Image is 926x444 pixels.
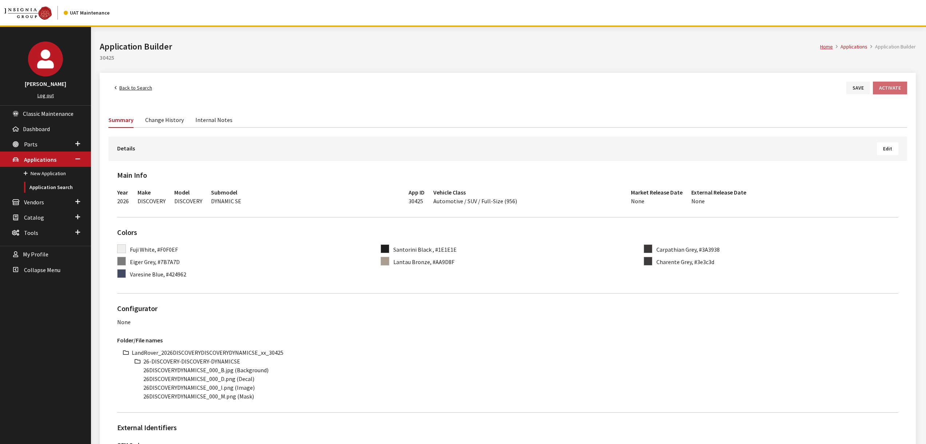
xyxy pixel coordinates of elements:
a: Insignia Group logo [4,6,64,20]
img: Catalog Maintenance [4,7,52,20]
span: Charente Grey, [656,258,693,266]
span: Santorini Black , [393,246,434,253]
span: Lantau Bronze, [393,258,432,266]
h2: External Identifiers [117,422,898,433]
li: 26DISCOVERYDYNAMICSE_000_D.png (Decal) [143,374,898,383]
h3: Make [138,188,166,197]
h3: [PERSON_NAME] [7,79,84,88]
span: Varesine Blue, [130,271,165,278]
h3: Model [174,188,202,197]
button: Save [846,82,870,94]
h3: Year [117,188,129,197]
span: Vendors [24,199,44,206]
span: 2026 [117,197,129,205]
div: None [117,318,898,326]
span: #AA9D8F [433,258,454,266]
img: John Swartwout [28,42,63,76]
span: 30425 [409,197,423,205]
span: #7B7A7D [158,258,180,266]
span: Dashboard [23,125,50,133]
h3: Details [117,142,898,155]
span: Applications [24,156,56,163]
a: Summary [108,112,134,128]
li: Applications [833,43,867,51]
span: Carpathian Grey, [656,246,698,253]
h3: App ID [409,188,425,197]
span: Tools [24,229,38,236]
h1: Application Builder [100,40,820,53]
li: LandRover_2026DISCOVERYDISCOVERYDYNAMICSE_xx_30425 [132,348,898,357]
a: Change History [145,112,184,127]
h3: Market Release Date [631,188,683,197]
span: None [691,197,705,205]
li: Application Builder [867,43,916,51]
span: #3e3c3d [694,258,714,266]
span: #1E1E1E [435,246,457,253]
span: Eiger Grey, [130,258,156,266]
span: Parts [24,141,37,148]
li: 26-DISCOVERY-DISCOVERY-DYNAMICSE [143,357,898,366]
a: Back to Search [108,82,158,94]
span: Catalog [24,214,44,221]
a: Log out [37,92,54,99]
span: #424962 [166,271,186,278]
h3: Vehicle Class [433,188,622,197]
h3: Folder/File names [117,336,898,345]
li: 26DISCOVERYDYNAMICSE_000_M.png (Mask) [143,392,898,401]
button: Edit Details [877,142,898,155]
span: DISCOVERY [174,197,202,205]
h2: Colors [117,227,898,238]
span: Edit [883,145,892,152]
span: None [631,197,644,205]
a: Home [820,43,833,50]
span: DYNAMIC SE [211,197,241,205]
h3: External Release Date [691,188,746,197]
span: Classic Maintenance [23,110,73,117]
h2: Configurator [117,303,898,314]
li: 26DISCOVERYDYNAMICSE_000_I.png (Image) [143,383,898,392]
li: 26DISCOVERYDYNAMICSE_000_B.jpg (Background) [143,366,898,374]
span: Fuji White, [130,246,156,253]
a: Internal Notes [195,112,233,127]
h3: Submodel [211,188,400,197]
span: Automotive / SUV / Full-Size (956) [433,197,517,205]
div: UAT Maintenance [64,9,110,17]
h2: Main Info [117,170,898,181]
span: #F0F0EF [157,246,178,253]
h2: 30425 [100,53,916,62]
span: #3A3938 [699,246,720,253]
span: Collapse Menu [24,266,60,274]
span: My Profile [23,251,48,258]
span: DISCOVERY [138,197,166,205]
